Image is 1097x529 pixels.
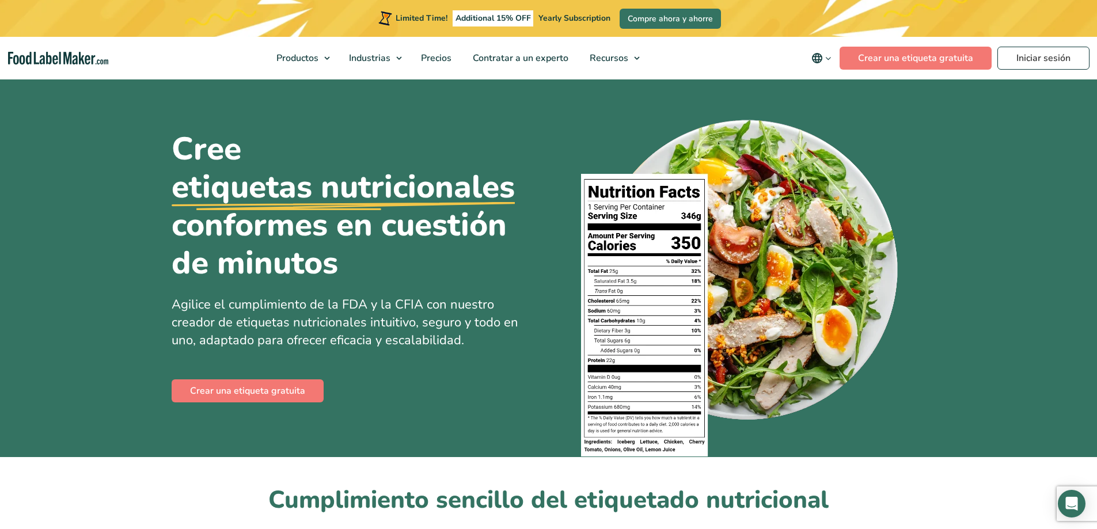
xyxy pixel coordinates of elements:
span: Additional 15% OFF [453,10,534,26]
a: Recursos [579,37,646,79]
span: Agilice el cumplimiento de la FDA y la CFIA con nuestro creador de etiquetas nutricionales intuit... [172,296,518,349]
a: Crear una etiqueta gratuita [172,379,324,402]
span: Productos [273,52,320,64]
span: Precios [417,52,453,64]
a: Precios [411,37,460,79]
a: Productos [266,37,336,79]
a: Industrias [339,37,408,79]
a: Contratar a un experto [462,37,576,79]
u: etiquetas nutricionales [172,168,515,206]
a: Crear una etiqueta gratuita [840,47,992,70]
div: Open Intercom Messenger [1058,490,1085,517]
span: Recursos [586,52,629,64]
a: Compre ahora y ahorre [620,9,721,29]
span: Limited Time! [396,13,447,24]
span: Yearly Subscription [538,13,610,24]
span: Contratar a un experto [469,52,570,64]
h2: Cumplimiento sencillo del etiquetado nutricional [172,485,926,516]
h1: Cree conformes en cuestión de minutos [172,130,540,282]
img: Un plato de comida con una etiqueta de información nutricional encima. [581,112,902,457]
a: Iniciar sesión [997,47,1090,70]
span: Industrias [346,52,392,64]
